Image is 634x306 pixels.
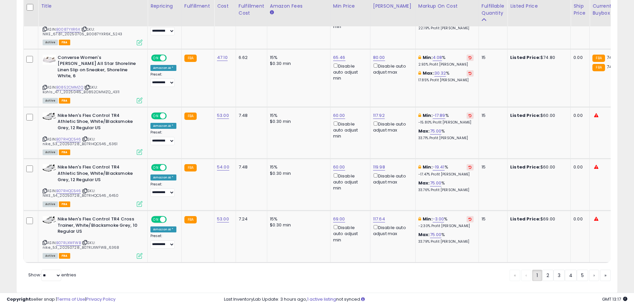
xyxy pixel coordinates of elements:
div: Disable auto adjust max [373,120,410,133]
div: $0.30 min [270,170,325,176]
div: % [418,55,474,67]
div: ASIN: [43,216,142,258]
div: 0.00 [573,113,584,119]
span: FBA [59,150,70,155]
div: 0.00 [573,164,584,170]
div: 15 [482,164,502,170]
span: 2025-09-10 13:17 GMT [602,296,627,302]
a: -17.89 [433,112,445,119]
p: 33.79% Profit [PERSON_NAME] [418,239,474,244]
a: 30.32 [434,70,446,77]
span: OFF [166,113,176,119]
img: 31m5gQgFhvL._SL40_.jpg [43,55,56,65]
span: ON [152,55,160,61]
div: Disable auto adjust min [333,62,365,82]
b: Min: [423,164,433,170]
small: FBA [184,55,197,62]
a: -3.00 [433,216,444,222]
a: 3 [553,270,565,281]
div: Cost [217,3,233,10]
div: $0.30 min [270,222,325,228]
b: Max: [418,128,430,134]
p: 33.76% Profit [PERSON_NAME] [418,188,474,192]
div: $0.30 min [270,61,325,67]
div: Ship Price [573,3,587,17]
b: Max: [418,231,430,238]
div: Amazon AI * [150,226,176,232]
small: FBA [592,55,605,62]
div: Current Buybox Price [592,3,627,17]
div: Amazon AI * [150,174,176,180]
div: ASIN: [43,164,142,206]
div: Disable auto adjust min [333,120,365,140]
div: 7.24 [239,216,262,222]
div: 7.48 [239,113,262,119]
small: FBA [592,64,605,71]
a: B07RLXWFWB [56,240,81,246]
span: | SKU: NIKE_67.81_20250705_B0087YXR6K_5243 [43,27,122,37]
small: FBA [184,216,197,223]
div: 15% [270,216,325,222]
div: % [418,164,474,176]
span: OFF [166,55,176,61]
b: Min: [423,54,433,61]
div: % [418,70,474,83]
p: 2.93% Profit [PERSON_NAME] [418,62,474,67]
div: Listed Price [510,3,568,10]
a: 69.00 [333,216,345,222]
div: Fulfillable Quantity [482,3,505,17]
span: ON [152,113,160,119]
a: 75.00 [430,231,442,238]
img: 412jcrsTWYL._SL40_.jpg [43,113,56,120]
a: -19.41 [433,164,445,170]
div: Preset: [150,72,176,87]
b: Max: [418,180,430,186]
div: $60.00 [510,164,565,170]
span: ON [152,217,160,222]
b: Nike Men's Flex Control TR4 Athletic Shoe, White/Blacksmoke Grey, 12 Regular US [58,164,138,184]
p: 17.85% Profit [PERSON_NAME] [418,78,474,83]
b: Listed Price: [510,164,540,170]
div: ASIN: [43,113,142,154]
div: Preset: [150,234,176,249]
span: › [593,272,595,279]
b: Nike Men's Flex Control TR4 Athletic Shoe, White/Blacksmoke Grey, 12 Regular US [58,113,138,133]
div: Markup on Cost [418,3,476,10]
a: 60.00 [333,112,345,119]
div: [PERSON_NAME] [373,3,413,10]
p: 33.71% Profit [PERSON_NAME] [418,136,474,141]
span: » [604,272,606,279]
a: Privacy Policy [86,296,115,302]
span: Show: entries [28,272,76,278]
div: 15% [270,55,325,61]
div: Fulfillment Cost [239,3,264,17]
div: Disable auto adjust max [373,224,410,237]
div: % [418,180,474,192]
a: 75.00 [430,128,442,135]
a: 80.00 [373,54,385,61]
span: All listings currently available for purchase on Amazon [43,40,58,45]
p: -15.80% Profit [PERSON_NAME] [418,120,474,125]
a: 60.00 [333,164,345,170]
div: $60.00 [510,113,565,119]
b: Listed Price: [510,112,540,119]
p: 22.19% Profit [PERSON_NAME] [418,26,474,31]
div: Amazon AI * [150,65,176,71]
span: FBA [59,201,70,207]
a: 1 [532,270,542,281]
div: Preset: [150,130,176,145]
span: FBA [59,253,70,259]
div: 15 [482,113,502,119]
div: % [418,113,474,125]
div: 15% [270,164,325,170]
p: -2.30% Profit [PERSON_NAME] [418,224,474,228]
div: % [418,216,474,228]
span: All listings currently available for purchase on Amazon [43,98,58,104]
div: Min Price [333,3,367,10]
div: Disable auto adjust min [333,224,365,243]
small: FBA [184,164,197,171]
b: Converse Women's [PERSON_NAME] All Star Shoreline Linen Slip on Sneaker, Shoreline White, 6 [58,55,138,81]
div: 0.00 [573,216,584,222]
div: ASIN: [43,55,142,103]
span: OFF [166,217,176,222]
